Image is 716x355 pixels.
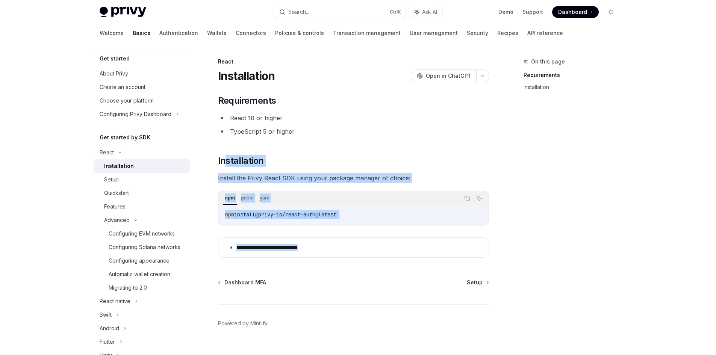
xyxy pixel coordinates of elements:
a: Demo [498,8,513,16]
h5: Get started by SDK [100,133,150,142]
a: Installation [94,159,190,173]
div: About Privy [100,69,128,78]
a: Connectors [236,24,266,42]
a: Configuring EVM networks [94,227,190,240]
div: Quickstart [104,189,129,198]
a: Setup [467,279,488,286]
a: Recipes [497,24,518,42]
span: Setup [467,279,483,286]
span: On this page [531,57,565,66]
a: Create an account [94,80,190,94]
div: Features [104,202,126,211]
div: Setup [104,175,119,184]
div: yarn [257,193,272,202]
span: install [234,211,255,218]
span: Ctrl K [390,9,401,15]
a: Basics [133,24,150,42]
span: Open in ChatGPT [426,72,472,80]
div: Create an account [100,83,145,92]
a: Setup [94,173,190,186]
button: Toggle dark mode [605,6,617,18]
a: Powered by Mintlify [218,320,268,327]
div: Search... [288,8,309,17]
a: Wallets [207,24,227,42]
li: TypeScript 5 or higher [218,126,489,137]
button: Ask AI [409,5,442,19]
div: React [218,58,489,65]
span: Requirements [218,95,276,107]
h5: Get started [100,54,130,63]
div: Configuring EVM networks [109,229,175,238]
div: Swift [100,310,112,319]
div: Configuring Solana networks [109,243,180,252]
a: User management [410,24,458,42]
a: Choose your platform [94,94,190,107]
span: Dashboard [558,8,587,16]
span: npm [225,211,234,218]
img: light logo [100,7,146,17]
a: Security [467,24,488,42]
a: Dashboard [552,6,599,18]
a: Configuring appearance [94,254,190,267]
button: Ask AI [474,193,484,203]
a: Support [522,8,543,16]
a: API reference [527,24,563,42]
div: Advanced [104,216,130,225]
a: Welcome [100,24,124,42]
div: npm [223,193,237,202]
div: Installation [104,162,134,171]
a: Installation [524,81,623,93]
a: Automatic wallet creation [94,267,190,281]
a: Configuring Solana networks [94,240,190,254]
span: Dashboard MFA [224,279,266,286]
span: Installation [218,155,264,167]
li: React 18 or higher [218,113,489,123]
a: Requirements [524,69,623,81]
a: Dashboard MFA [219,279,266,286]
a: Quickstart [94,186,190,200]
a: About Privy [94,67,190,80]
div: Configuring appearance [109,256,170,265]
button: Search...CtrlK [274,5,406,19]
a: Policies & controls [275,24,324,42]
div: Android [100,324,119,333]
div: Configuring Privy Dashboard [100,110,171,119]
div: Choose your platform [100,96,154,105]
span: Ask AI [422,8,437,16]
div: Migrating to 2.0 [109,283,147,292]
div: React native [100,297,130,306]
div: Automatic wallet creation [109,270,170,279]
a: Features [94,200,190,213]
button: Copy the contents from the code block [462,193,472,203]
span: Install the Privy React SDK using your package manager of choice: [218,173,489,183]
a: Migrating to 2.0 [94,281,190,295]
span: @privy-io/react-auth@latest [255,211,336,218]
div: React [100,148,114,157]
h1: Installation [218,69,275,83]
button: Open in ChatGPT [412,69,476,82]
div: Flutter [100,337,115,346]
div: pnpm [239,193,256,202]
a: Transaction management [333,24,401,42]
a: Authentication [159,24,198,42]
